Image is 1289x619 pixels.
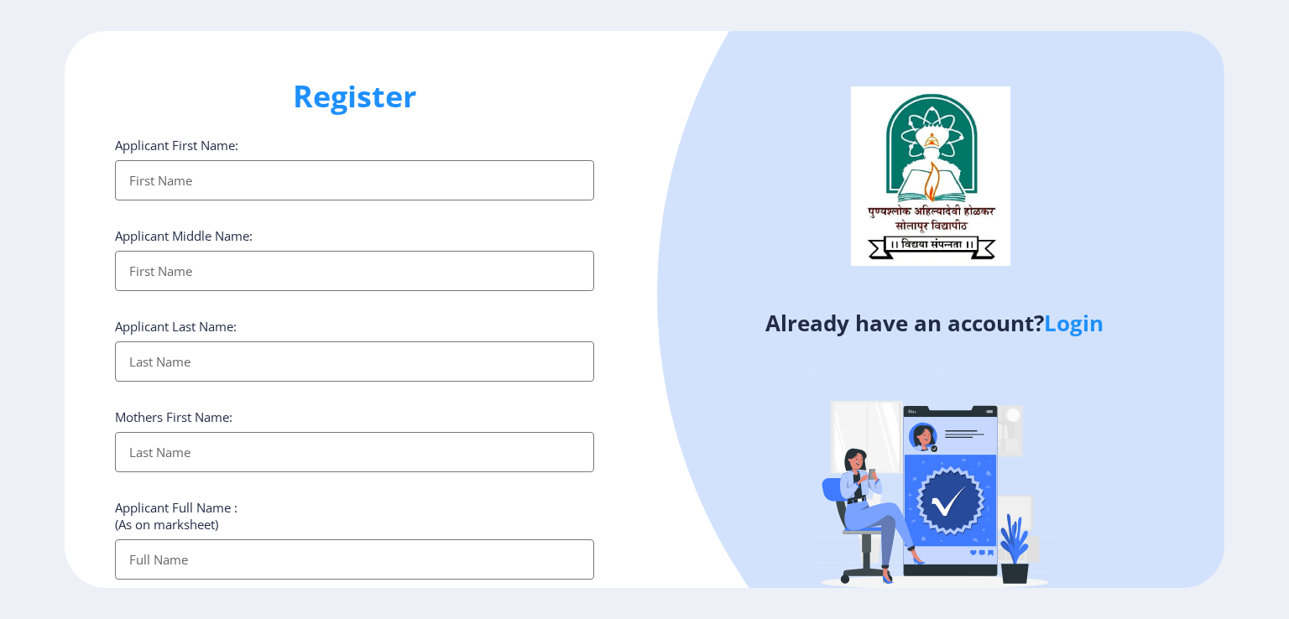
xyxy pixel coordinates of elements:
[115,76,594,117] h1: Register
[115,160,594,200] input: First Name
[115,539,594,580] input: Full Name
[1044,308,1104,338] a: Login
[115,499,237,533] label: Applicant Full Name : (As on marksheet)
[115,227,253,244] label: Applicant Middle Name:
[115,408,232,425] label: Mothers First Name:
[115,432,594,472] input: Last Name
[115,137,238,153] label: Applicant First Name:
[115,318,237,335] label: Applicant Last Name:
[115,251,594,291] input: First Name
[115,341,594,382] input: Last Name
[851,86,1010,266] img: logo
[657,309,1212,336] h4: Already have an account?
